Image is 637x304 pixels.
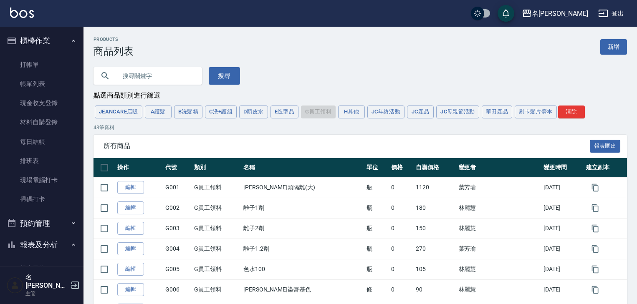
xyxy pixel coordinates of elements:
td: 瓶 [364,177,389,198]
button: save [498,5,514,22]
td: 林麗慧 [457,279,541,300]
h2: Products [94,37,134,42]
a: 編輯 [117,263,144,276]
td: 0 [389,259,414,279]
a: 編輯 [117,201,144,214]
p: 43 筆資料 [94,124,627,131]
h3: 商品列表 [94,45,134,57]
button: 櫃檯作業 [3,30,80,52]
p: 主管 [25,290,68,297]
td: [PERSON_NAME]頭隔離(大) [241,177,364,198]
td: 0 [389,198,414,218]
td: 180 [414,198,457,218]
th: 自購價格 [414,158,457,178]
button: 華田產品 [482,106,513,118]
td: G003 [163,218,192,239]
a: 打帳單 [3,55,80,74]
a: 現金收支登錄 [3,93,80,113]
td: 瓶 [364,218,389,239]
a: 排班表 [3,151,80,171]
button: 搜尋 [209,67,240,85]
td: 0 [389,279,414,300]
td: G員工領料 [192,177,241,198]
button: JC產品 [407,106,434,118]
a: 材料自購登錄 [3,113,80,132]
a: 編輯 [117,181,144,194]
button: 刷卡髮片勞本 [515,106,556,118]
td: G001 [163,177,192,198]
td: 林麗慧 [457,218,541,239]
button: 報表匯出 [590,140,621,153]
button: 登出 [595,6,627,21]
a: 報表匯出 [590,142,621,150]
td: [PERSON_NAME]染膏基色 [241,279,364,300]
td: G員工領料 [192,239,241,259]
th: 變更者 [457,158,541,178]
td: 105 [414,259,457,279]
button: 預約管理 [3,213,80,234]
td: 林麗慧 [457,198,541,218]
img: Logo [10,8,34,18]
img: Person [7,277,23,294]
button: JeanCare店販 [95,106,142,118]
th: 單位 [364,158,389,178]
td: 150 [414,218,457,239]
a: 帳單列表 [3,74,80,93]
th: 操作 [115,158,163,178]
td: 離子2劑 [241,218,364,239]
td: G005 [163,259,192,279]
td: 林麗慧 [457,259,541,279]
td: 色水100 [241,259,364,279]
th: 變更時間 [541,158,584,178]
td: 條 [364,279,389,300]
th: 代號 [163,158,192,178]
th: 名稱 [241,158,364,178]
td: [DATE] [541,177,584,198]
td: [DATE] [541,198,584,218]
td: G004 [163,239,192,259]
button: JC年終活動 [367,106,404,118]
td: 瓶 [364,198,389,218]
td: 1120 [414,177,457,198]
td: 0 [389,218,414,239]
button: C洗+護組 [205,106,237,118]
th: 建立副本 [584,158,627,178]
td: G002 [163,198,192,218]
a: 新增 [600,39,627,55]
button: E造型品 [270,106,299,118]
td: 瓶 [364,259,389,279]
td: [DATE] [541,279,584,300]
td: G006 [163,279,192,300]
td: G員工領料 [192,198,241,218]
a: 編輯 [117,222,144,235]
td: [DATE] [541,218,584,239]
td: 瓶 [364,239,389,259]
td: 葉芳瑜 [457,177,541,198]
td: [DATE] [541,259,584,279]
div: 點選商品類別進行篩選 [94,91,627,100]
td: 0 [389,177,414,198]
a: 編輯 [117,242,144,255]
div: 名[PERSON_NAME] [532,8,588,19]
a: 報表目錄 [3,259,80,278]
a: 現場電腦打卡 [3,171,80,190]
td: [DATE] [541,239,584,259]
td: G員工領料 [192,218,241,239]
td: 離子1.2劑 [241,239,364,259]
button: JC母親節活動 [436,106,479,118]
a: 掃碼打卡 [3,190,80,209]
th: 類別 [192,158,241,178]
td: 0 [389,239,414,259]
th: 價格 [389,158,414,178]
button: B洗髮精 [174,106,203,118]
button: 名[PERSON_NAME] [518,5,591,22]
button: 清除 [558,106,585,118]
td: 270 [414,239,457,259]
td: G員工領料 [192,259,241,279]
td: 90 [414,279,457,300]
input: 搜尋關鍵字 [117,65,195,87]
td: G員工領料 [192,279,241,300]
td: 離子1劑 [241,198,364,218]
button: A護髮 [145,106,172,118]
td: 葉芳瑜 [457,239,541,259]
